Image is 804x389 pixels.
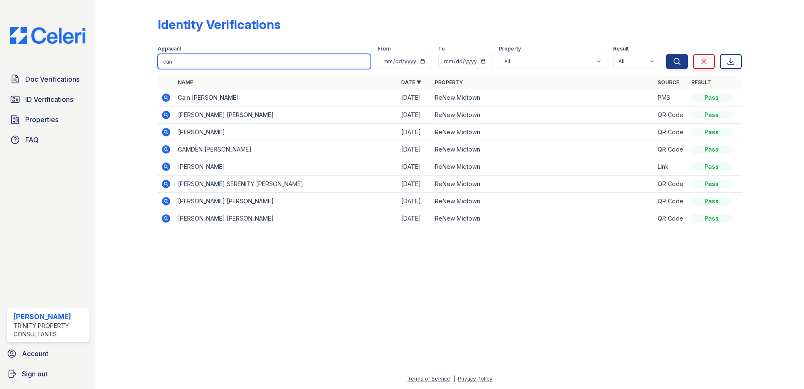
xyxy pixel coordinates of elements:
div: Pass [691,128,732,136]
td: [DATE] [398,89,431,107]
label: Result [613,45,629,52]
label: Property [499,45,521,52]
a: ID Verifications [7,91,89,108]
td: QR Code [654,210,688,227]
div: Pass [691,111,732,119]
td: [PERSON_NAME] [PERSON_NAME] [175,107,398,124]
span: Account [22,349,48,359]
td: [PERSON_NAME] [PERSON_NAME] [175,193,398,210]
td: [DATE] [398,210,431,227]
td: [DATE] [398,141,431,158]
a: Account [3,345,92,362]
div: Trinity Property Consultants [13,322,85,338]
a: Sign out [3,365,92,382]
span: Properties [25,115,58,125]
a: Name [178,79,193,85]
td: [DATE] [398,193,431,210]
td: [PERSON_NAME] [PERSON_NAME] [175,210,398,227]
td: ReNew Midtown [431,124,655,141]
td: ReNew Midtown [431,193,655,210]
img: CE_Logo_Blue-a8612792a0a2168367f1c8372b55b34899dd931a85d93a1a3d3e32e68fde9ad4.png [3,27,92,44]
td: ReNew Midtown [431,141,655,158]
span: Doc Verifications [25,74,79,84]
a: Properties [7,111,89,128]
td: CAMDEN [PERSON_NAME] [175,141,398,158]
div: Pass [691,145,732,154]
td: QR Code [654,124,688,141]
span: ID Verifications [25,94,73,104]
td: Link [654,158,688,176]
td: QR Code [654,193,688,210]
a: Source [658,79,679,85]
div: Pass [691,214,732,223]
td: [PERSON_NAME] [175,124,398,141]
a: FAQ [7,131,89,148]
div: Pass [691,163,732,171]
td: [DATE] [398,176,431,193]
td: ReNew Midtown [431,176,655,193]
div: Identity Verifications [158,17,280,32]
td: [PERSON_NAME] SERENITY [PERSON_NAME] [175,176,398,193]
div: [PERSON_NAME] [13,312,85,322]
span: Sign out [22,369,48,379]
label: To [438,45,445,52]
td: ReNew Midtown [431,158,655,176]
td: QR Code [654,176,688,193]
td: ReNew Midtown [431,107,655,124]
td: [DATE] [398,124,431,141]
td: ReNew Midtown [431,210,655,227]
label: Applicant [158,45,181,52]
a: Property [435,79,463,85]
a: Doc Verifications [7,71,89,88]
span: FAQ [25,135,39,145]
td: Cam [PERSON_NAME] [175,89,398,107]
div: Pass [691,197,732,205]
label: From [378,45,391,52]
td: QR Code [654,107,688,124]
td: QR Code [654,141,688,158]
td: [DATE] [398,107,431,124]
td: ReNew Midtown [431,89,655,107]
a: Result [691,79,711,85]
td: [PERSON_NAME] [175,158,398,176]
a: Date ▼ [401,79,421,85]
input: Search by name or phone number [158,54,371,69]
div: Pass [691,180,732,188]
td: [DATE] [398,158,431,176]
div: Pass [691,93,732,102]
a: Privacy Policy [458,376,492,382]
div: | [453,376,455,382]
a: Terms of Service [407,376,450,382]
td: PMS [654,89,688,107]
